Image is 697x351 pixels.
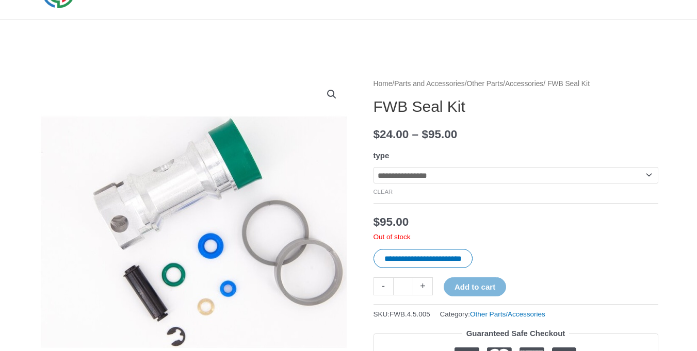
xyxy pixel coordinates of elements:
[374,232,658,242] p: Out of stock
[374,151,390,160] label: type
[393,277,413,295] input: Product quantity
[374,97,658,116] h1: FWB Seal Kit
[422,128,457,141] bdi: 95.00
[374,77,658,91] nav: Breadcrumb
[374,215,380,228] span: $
[374,128,380,141] span: $
[462,326,570,341] legend: Guaranteed Safe Checkout
[444,277,506,296] button: Add to cart
[374,277,393,295] a: -
[374,215,409,228] bdi: 95.00
[470,310,545,318] a: Other Parts/Accessories
[374,128,409,141] bdi: 24.00
[390,310,430,318] span: FWB.4.5.005
[413,277,433,295] a: +
[322,85,341,104] a: View full-screen image gallery
[412,128,419,141] span: –
[440,308,545,321] span: Category:
[374,308,430,321] span: SKU:
[374,189,393,195] a: Clear options
[467,80,544,88] a: Other Parts/Accessories
[374,80,393,88] a: Home
[422,128,428,141] span: $
[394,80,465,88] a: Parts and Accessories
